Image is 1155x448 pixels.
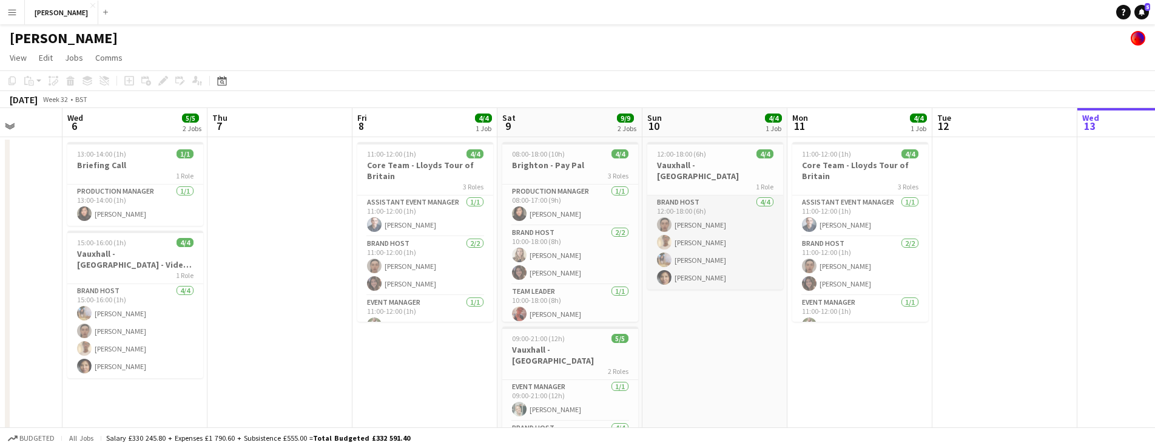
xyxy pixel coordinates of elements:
[1080,119,1099,133] span: 13
[647,112,662,123] span: Sun
[502,112,516,123] span: Sat
[512,334,565,343] span: 09:00-21:00 (12h)
[502,226,638,285] app-card-role: Brand Host2/210:00-18:00 (8h)[PERSON_NAME][PERSON_NAME]
[75,95,87,104] div: BST
[313,433,410,443] span: Total Budgeted £332 591.40
[611,149,628,158] span: 4/4
[210,119,227,133] span: 7
[60,50,88,66] a: Jobs
[182,114,199,123] span: 5/5
[792,296,928,337] app-card-role: Event Manager1/111:00-12:00 (1h)[PERSON_NAME]
[67,231,203,378] app-job-card: 15:00-16:00 (1h)4/4Vauxhall - [GEOGRAPHIC_DATA] - Video Call1 RoleBrand Host4/415:00-16:00 (1h)[P...
[937,112,951,123] span: Tue
[357,112,367,123] span: Fri
[502,142,638,322] app-job-card: 08:00-18:00 (10h)4/4Brighton - Pay Pal3 RolesProduction Manager1/108:00-17:00 (9h)[PERSON_NAME]Br...
[367,149,416,158] span: 11:00-12:00 (1h)
[766,124,781,133] div: 1 Job
[357,195,493,237] app-card-role: Assistant Event Manager1/111:00-12:00 (1h)[PERSON_NAME]
[65,52,83,63] span: Jobs
[90,50,127,66] a: Comms
[618,124,636,133] div: 2 Jobs
[608,367,628,376] span: 2 Roles
[357,296,493,337] app-card-role: Event Manager1/111:00-12:00 (1h)[PERSON_NAME]
[95,52,123,63] span: Comms
[611,334,628,343] span: 5/5
[645,119,662,133] span: 10
[502,285,638,326] app-card-role: Team Leader1/110:00-18:00 (8h)[PERSON_NAME]
[5,50,32,66] a: View
[19,434,55,443] span: Budgeted
[647,142,783,290] app-job-card: 12:00-18:00 (6h)4/4Vauxhall - [GEOGRAPHIC_DATA]1 RoleBrand Host4/412:00-18:00 (6h)[PERSON_NAME][P...
[212,112,227,123] span: Thu
[792,237,928,296] app-card-role: Brand Host2/211:00-12:00 (1h)[PERSON_NAME][PERSON_NAME]
[10,52,27,63] span: View
[608,171,628,180] span: 3 Roles
[183,124,201,133] div: 2 Jobs
[512,149,565,158] span: 08:00-18:00 (10h)
[10,29,118,47] h1: [PERSON_NAME]
[357,160,493,182] h3: Core Team - Lloyds Tour of Britain
[502,185,638,226] app-card-role: Production Manager1/108:00-17:00 (9h)[PERSON_NAME]
[177,238,194,247] span: 4/4
[792,195,928,237] app-card-role: Assistant Event Manager1/111:00-12:00 (1h)[PERSON_NAME]
[67,112,83,123] span: Wed
[898,182,918,191] span: 3 Roles
[25,1,98,24] button: [PERSON_NAME]
[34,50,58,66] a: Edit
[756,149,773,158] span: 4/4
[475,114,492,123] span: 4/4
[40,95,70,104] span: Week 32
[802,149,851,158] span: 11:00-12:00 (1h)
[77,238,126,247] span: 15:00-16:00 (1h)
[67,142,203,226] app-job-card: 13:00-14:00 (1h)1/1Briefing Call1 RoleProduction Manager1/113:00-14:00 (1h)[PERSON_NAME]
[500,119,516,133] span: 9
[647,160,783,182] h3: Vauxhall - [GEOGRAPHIC_DATA]
[77,149,126,158] span: 13:00-14:00 (1h)
[502,380,638,421] app-card-role: Event Manager1/109:00-21:00 (12h)[PERSON_NAME]
[792,142,928,322] app-job-card: 11:00-12:00 (1h)4/4Core Team - Lloyds Tour of Britain3 RolesAssistant Event Manager1/111:00-12:00...
[39,52,53,63] span: Edit
[647,195,783,290] app-card-role: Brand Host4/412:00-18:00 (6h)[PERSON_NAME][PERSON_NAME][PERSON_NAME][PERSON_NAME]
[790,119,808,133] span: 11
[357,142,493,322] app-job-card: 11:00-12:00 (1h)4/4Core Team - Lloyds Tour of Britain3 RolesAssistant Event Manager1/111:00-12:00...
[463,182,483,191] span: 3 Roles
[901,149,918,158] span: 4/4
[756,182,773,191] span: 1 Role
[67,433,96,443] span: All jobs
[502,344,638,366] h3: Vauxhall - [GEOGRAPHIC_DATA]
[1131,31,1145,46] app-user-avatar: Tobin James
[177,149,194,158] span: 1/1
[792,112,808,123] span: Mon
[10,93,38,106] div: [DATE]
[6,432,56,445] button: Budgeted
[357,237,493,296] app-card-role: Brand Host2/211:00-12:00 (1h)[PERSON_NAME][PERSON_NAME]
[502,160,638,171] h3: Brighton - Pay Pal
[355,119,367,133] span: 8
[765,114,782,123] span: 4/4
[617,114,634,123] span: 9/9
[476,124,491,133] div: 1 Job
[67,248,203,270] h3: Vauxhall - [GEOGRAPHIC_DATA] - Video Call
[66,119,83,133] span: 6
[67,185,203,226] app-card-role: Production Manager1/113:00-14:00 (1h)[PERSON_NAME]
[67,284,203,378] app-card-role: Brand Host4/415:00-16:00 (1h)[PERSON_NAME][PERSON_NAME][PERSON_NAME][PERSON_NAME]
[176,271,194,280] span: 1 Role
[935,119,951,133] span: 12
[1134,5,1149,19] a: 5
[106,433,410,443] div: Salary £330 245.80 + Expenses £1 790.60 + Subsistence £555.00 =
[1145,3,1150,11] span: 5
[1082,112,1099,123] span: Wed
[466,149,483,158] span: 4/4
[67,160,203,171] h3: Briefing Call
[910,114,927,123] span: 4/4
[176,171,194,180] span: 1 Role
[911,124,926,133] div: 1 Job
[657,149,706,158] span: 12:00-18:00 (6h)
[792,160,928,182] h3: Core Team - Lloyds Tour of Britain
